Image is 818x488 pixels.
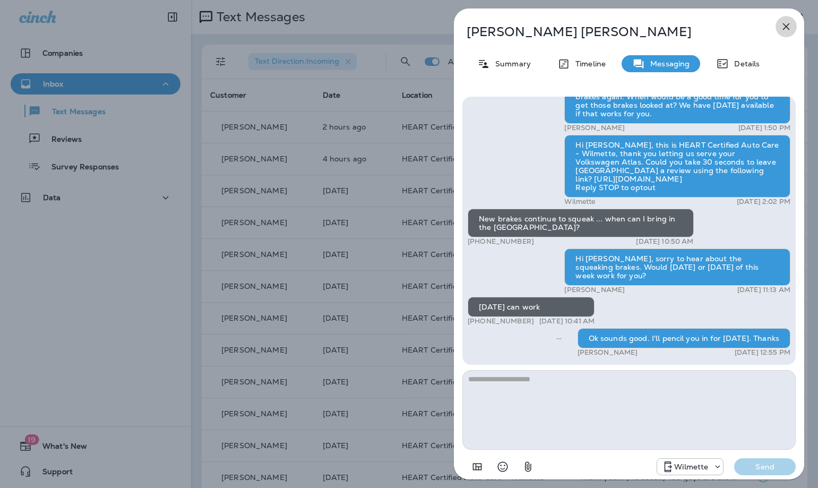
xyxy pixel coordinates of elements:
[737,286,790,294] p: [DATE] 11:13 AM
[738,124,790,132] p: [DATE] 1:50 PM
[564,198,595,206] p: Wilmette
[657,460,723,473] div: +1 (847) 865-9557
[674,463,708,471] p: Wilmette
[578,328,790,348] div: Ok sounds good. I'll pencil you in for [DATE]. Thanks
[645,59,690,68] p: Messaging
[564,249,790,286] div: Hi [PERSON_NAME], sorry to hear about the squeaking brakes. Would [DATE] or [DATE] of this week w...
[467,24,756,39] p: [PERSON_NAME] [PERSON_NAME]
[556,333,562,343] span: Sent
[468,209,694,237] div: New brakes continue to squeak ... when can I bring in the [GEOGRAPHIC_DATA]?
[735,348,790,357] p: [DATE] 12:55 PM
[468,317,534,326] p: [PHONE_NUMBER]
[636,237,693,246] p: [DATE] 10:50 AM
[564,78,790,124] div: Hi [PERSON_NAME], sorry to hear about the squeaky brakes again. When would be a good time for you...
[564,286,625,294] p: [PERSON_NAME]
[564,135,790,198] div: Hi [PERSON_NAME], this is HEART Certified Auto Care - Wilmette, thank you letting us serve your V...
[468,237,534,246] p: [PHONE_NUMBER]
[564,124,625,132] p: [PERSON_NAME]
[492,456,513,477] button: Select an emoji
[539,317,595,326] p: [DATE] 10:41 AM
[737,198,790,206] p: [DATE] 2:02 PM
[468,297,595,317] div: [DATE] can work
[490,59,531,68] p: Summary
[578,348,638,357] p: [PERSON_NAME]
[570,59,606,68] p: Timeline
[729,59,760,68] p: Details
[467,456,488,477] button: Add in a premade template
